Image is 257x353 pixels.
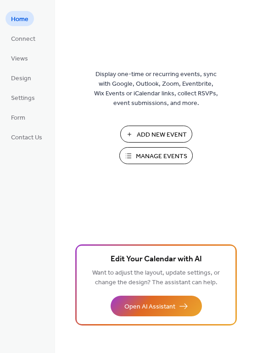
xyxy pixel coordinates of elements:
span: Form [11,113,25,123]
span: Open AI Assistant [124,302,175,312]
span: Manage Events [136,152,187,161]
a: Form [6,110,31,125]
a: Contact Us [6,129,48,144]
span: Edit Your Calendar with AI [111,253,202,266]
a: Connect [6,31,41,46]
span: Views [11,54,28,64]
span: Home [11,15,28,24]
a: Home [6,11,34,26]
span: Connect [11,34,35,44]
button: Add New Event [120,126,192,143]
span: Add New Event [137,130,187,140]
span: Settings [11,94,35,103]
span: Display one-time or recurring events, sync with Google, Outlook, Zoom, Eventbrite, Wix Events or ... [94,70,218,108]
a: Design [6,70,37,85]
a: Settings [6,90,40,105]
button: Manage Events [119,147,193,164]
span: Design [11,74,31,83]
span: Contact Us [11,133,42,143]
button: Open AI Assistant [111,296,202,316]
a: Views [6,50,34,66]
span: Want to adjust the layout, update settings, or change the design? The assistant can help. [92,267,220,289]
